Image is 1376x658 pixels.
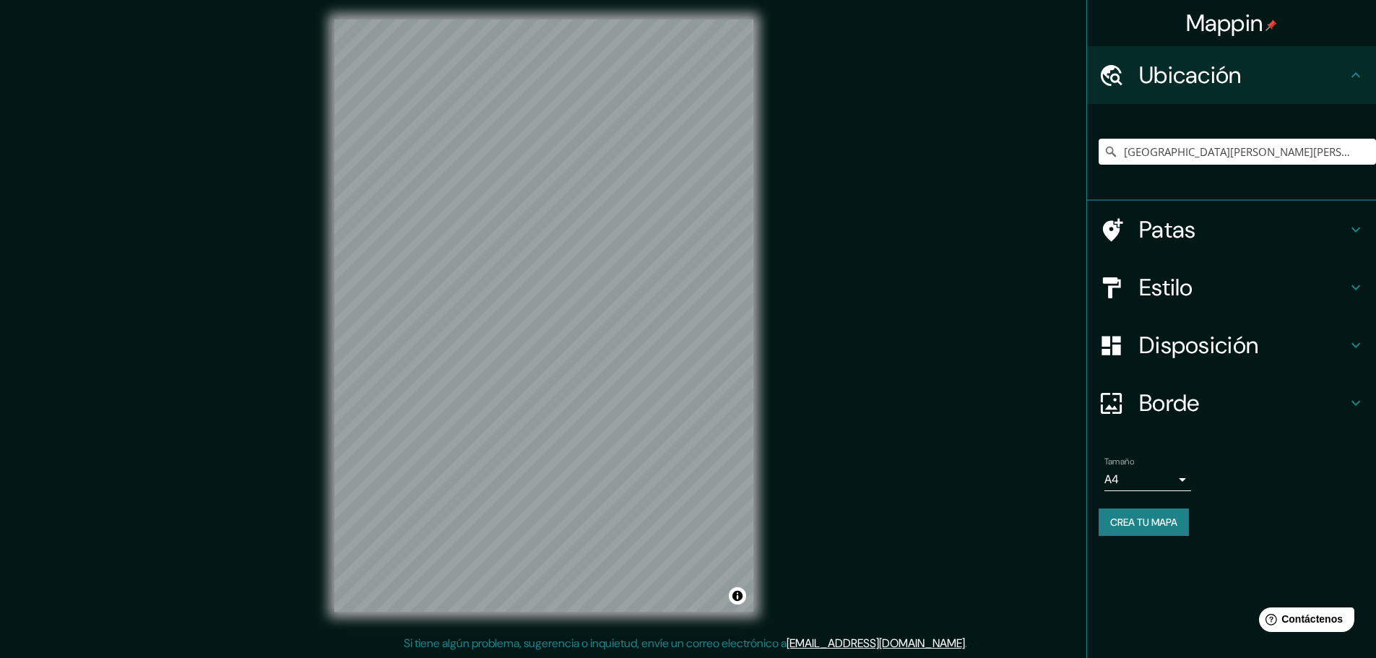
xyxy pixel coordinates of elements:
div: Patas [1087,201,1376,259]
font: Ubicación [1139,60,1242,90]
div: A4 [1104,468,1191,491]
font: Disposición [1139,330,1258,360]
font: A4 [1104,472,1119,487]
font: . [967,635,969,651]
input: Elige tu ciudad o zona [1099,139,1376,165]
iframe: Lanzador de widgets de ayuda [1247,602,1360,642]
canvas: Mapa [334,20,753,612]
div: Borde [1087,374,1376,432]
button: Crea tu mapa [1099,508,1189,536]
button: Activar o desactivar atribución [729,587,746,605]
font: . [969,635,972,651]
div: Estilo [1087,259,1376,316]
div: Disposición [1087,316,1376,374]
font: Borde [1139,388,1200,418]
div: Ubicación [1087,46,1376,104]
font: Estilo [1139,272,1193,303]
font: Crea tu mapa [1110,516,1177,529]
font: . [965,636,967,651]
a: [EMAIL_ADDRESS][DOMAIN_NAME] [787,636,965,651]
font: Patas [1139,215,1196,245]
font: Tamaño [1104,456,1134,467]
img: pin-icon.png [1265,20,1277,31]
font: Mappin [1186,8,1263,38]
font: Si tiene algún problema, sugerencia o inquietud, envíe un correo electrónico a [404,636,787,651]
